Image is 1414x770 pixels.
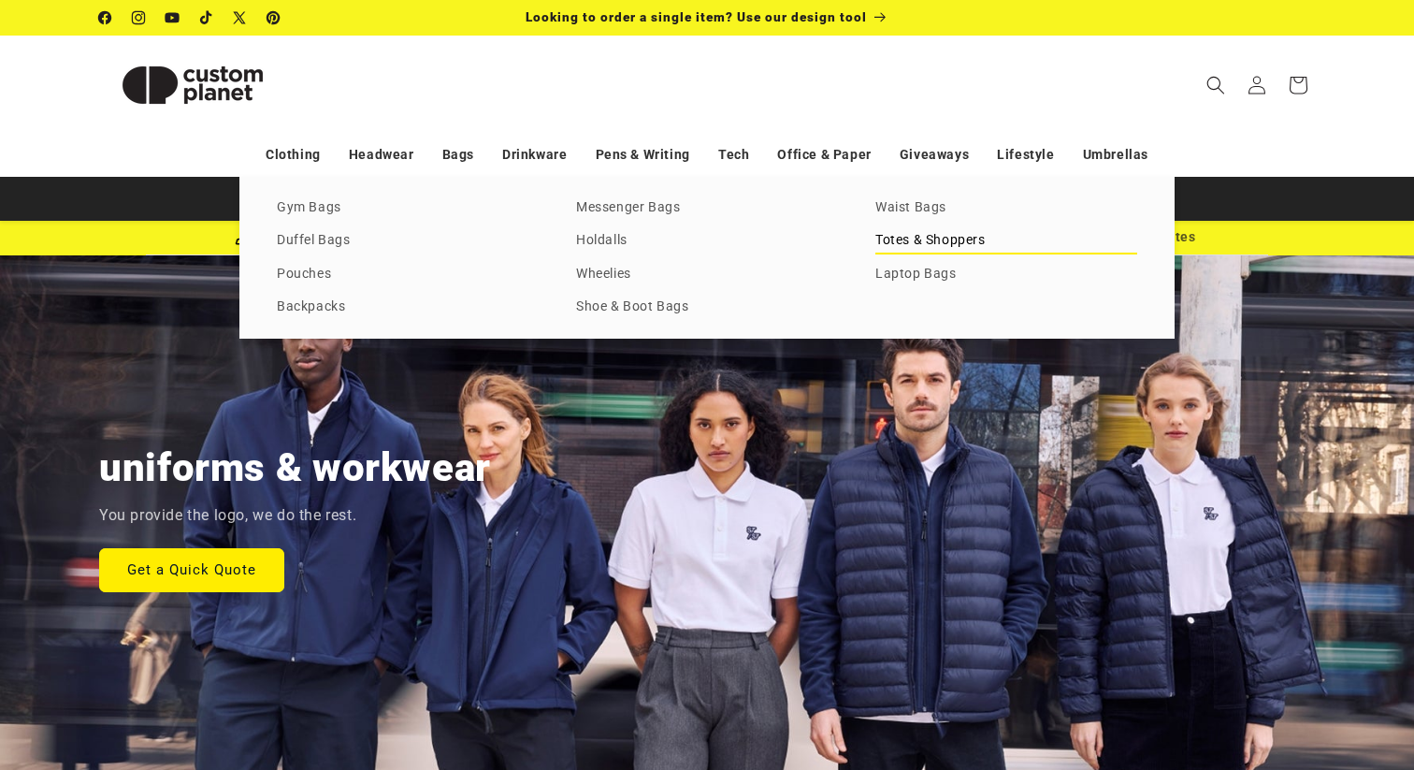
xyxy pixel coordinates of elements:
a: Office & Paper [777,138,871,171]
a: Headwear [349,138,414,171]
span: Looking to order a single item? Use our design tool [526,9,867,24]
a: Messenger Bags [576,196,838,221]
summary: Search [1195,65,1236,106]
img: Custom Planet [99,43,286,127]
a: Pouches [277,262,539,287]
a: Umbrellas [1083,138,1148,171]
iframe: Chat Widget [1093,568,1414,770]
a: Duffel Bags [277,228,539,254]
h2: uniforms & workwear [99,443,491,493]
a: Pens & Writing [596,138,690,171]
a: Tech [718,138,749,171]
a: Wheelies [576,262,838,287]
a: Totes & Shoppers [875,228,1137,254]
a: Lifestyle [997,138,1054,171]
a: Holdalls [576,228,838,254]
a: Drinkware [502,138,567,171]
a: Clothing [266,138,321,171]
a: Giveaways [900,138,969,171]
a: Custom Planet [93,36,294,134]
a: Gym Bags [277,196,539,221]
a: Waist Bags [875,196,1137,221]
p: You provide the logo, we do the rest. [99,502,356,530]
a: Backpacks [277,295,539,320]
a: Bags [442,138,474,171]
a: Get a Quick Quote [99,547,284,591]
a: Laptop Bags [875,262,1137,287]
a: Shoe & Boot Bags [576,295,838,320]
